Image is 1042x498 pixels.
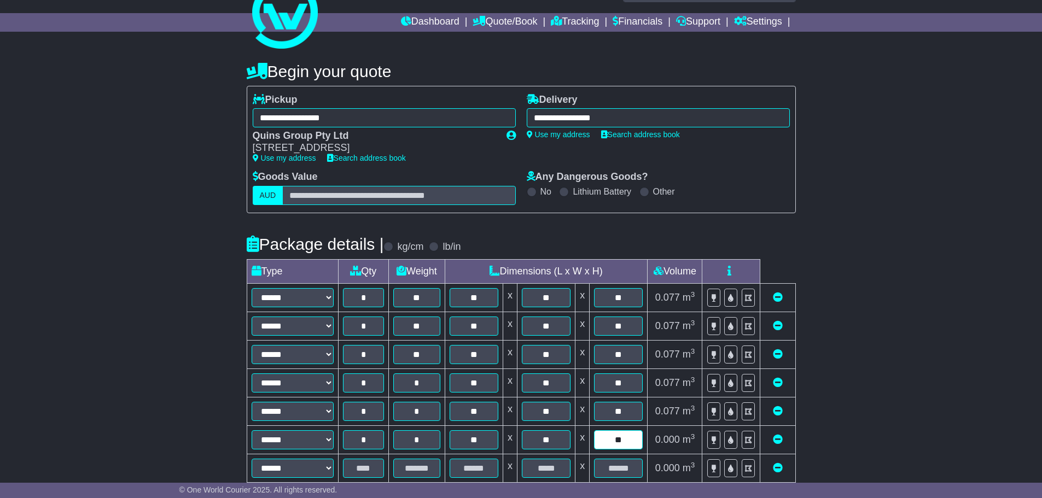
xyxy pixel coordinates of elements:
label: Any Dangerous Goods? [527,171,648,183]
td: x [575,425,590,454]
label: Other [653,186,675,197]
label: Pickup [253,94,298,106]
a: Search address book [601,130,680,139]
a: Remove this item [773,406,783,417]
label: Lithium Battery [573,186,631,197]
span: 0.077 [655,377,680,388]
sup: 3 [691,319,695,327]
td: Dimensions (L x W x H) [445,259,648,283]
a: Quote/Book [473,13,537,32]
span: m [683,462,695,473]
div: Quins Group Pty Ltd [253,130,496,142]
span: 0.077 [655,320,680,331]
a: Financials [613,13,662,32]
sup: 3 [691,461,695,469]
span: m [683,292,695,303]
span: 0.000 [655,434,680,445]
td: x [503,454,517,482]
td: x [503,340,517,368]
a: Remove this item [773,320,783,331]
a: Settings [734,13,782,32]
span: 0.077 [655,292,680,303]
span: m [683,406,695,417]
td: Weight [389,259,445,283]
span: 0.077 [655,349,680,360]
label: Goods Value [253,171,318,183]
label: AUD [253,186,283,205]
sup: 3 [691,290,695,298]
td: x [575,312,590,340]
a: Dashboard [401,13,459,32]
a: Search address book [327,154,406,162]
sup: 3 [691,404,695,412]
a: Remove this item [773,377,783,388]
a: Remove this item [773,349,783,360]
td: Volume [648,259,702,283]
div: [STREET_ADDRESS] [253,142,496,154]
span: 0.077 [655,406,680,417]
a: Remove this item [773,434,783,445]
td: x [503,283,517,312]
span: © One World Courier 2025. All rights reserved. [179,485,337,494]
a: Tracking [551,13,599,32]
a: Use my address [527,130,590,139]
td: Type [247,259,338,283]
td: x [575,454,590,482]
span: m [683,377,695,388]
td: x [575,340,590,368]
td: x [575,283,590,312]
td: x [503,312,517,340]
span: m [683,320,695,331]
a: Remove this item [773,462,783,473]
sup: 3 [691,347,695,355]
label: kg/cm [397,241,423,253]
span: m [683,349,695,360]
td: x [503,425,517,454]
sup: 3 [691,376,695,384]
td: x [575,368,590,397]
h4: Package details | [247,235,384,253]
label: lb/in [443,241,461,253]
span: 0.000 [655,462,680,473]
label: Delivery [527,94,578,106]
td: x [575,397,590,425]
sup: 3 [691,432,695,441]
a: Remove this item [773,292,783,303]
a: Support [676,13,720,32]
td: x [503,368,517,397]
td: x [503,397,517,425]
label: No [540,186,551,197]
span: m [683,434,695,445]
a: Use my address [253,154,316,162]
td: Qty [338,259,389,283]
h4: Begin your quote [247,62,796,80]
